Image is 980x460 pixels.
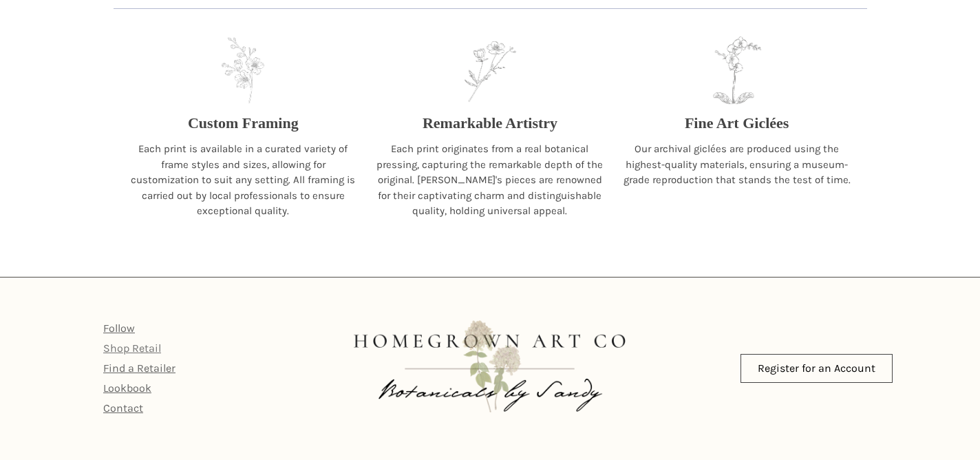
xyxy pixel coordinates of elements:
[685,112,789,134] p: Fine Art Giclées
[741,354,893,383] a: Register for an Account
[103,342,161,355] a: Shop Retail
[188,112,299,134] p: Custom Framing
[103,362,175,375] a: Find a Retailer
[103,381,151,395] a: Lookbook
[423,112,557,134] p: Remarkable Artistry
[374,141,606,219] p: Each print originates from a real botanical pressing, capturing the remarkable depth of the origi...
[621,141,853,188] p: Our archival giclées are produced using the highest-quality materials, ensuring a museum-grade re...
[103,401,143,415] a: Contact
[103,322,135,335] a: Follow
[127,141,360,219] p: Each print is available in a curated variety of frame styles and sizes, allowing for customizatio...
